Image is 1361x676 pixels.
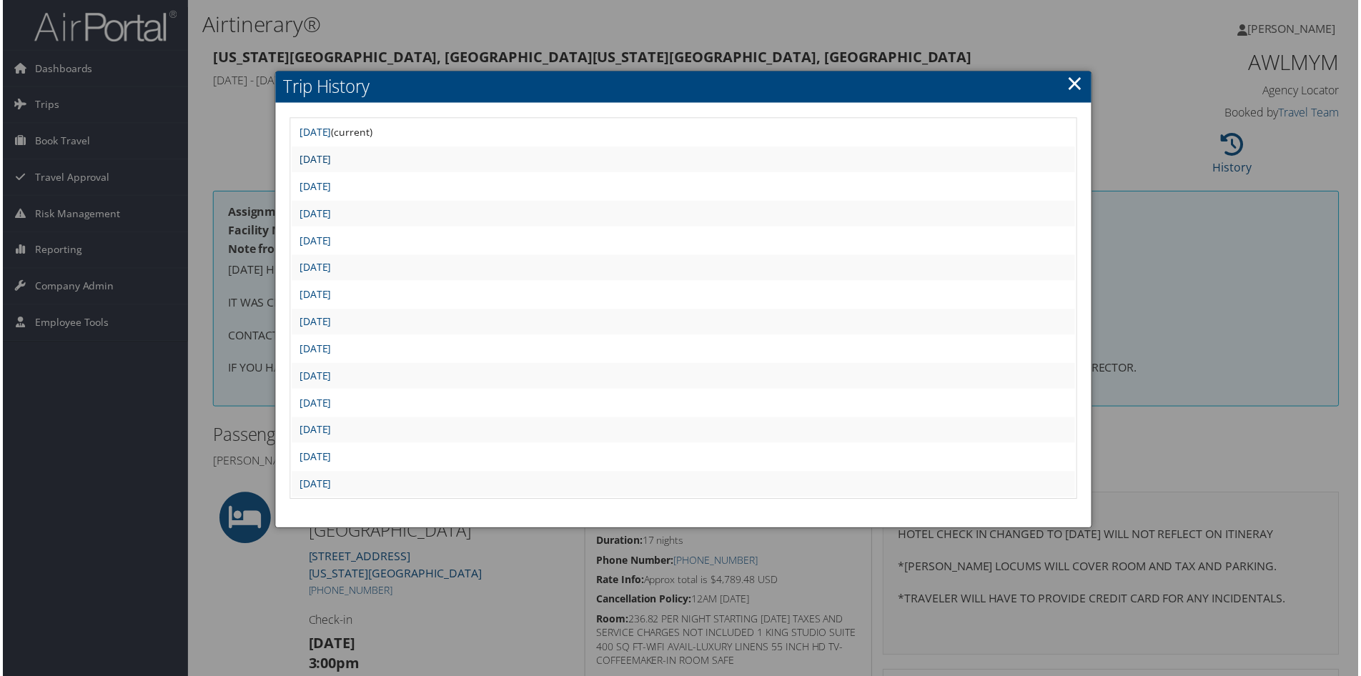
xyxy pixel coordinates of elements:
[297,153,330,166] a: [DATE]
[297,180,330,194] a: [DATE]
[290,120,1076,146] td: (current)
[297,126,330,139] a: [DATE]
[297,424,330,438] a: [DATE]
[297,316,330,329] a: [DATE]
[297,479,330,492] a: [DATE]
[274,71,1092,103] h2: Trip History
[297,289,330,302] a: [DATE]
[297,262,330,275] a: [DATE]
[1069,69,1085,98] a: ×
[297,234,330,248] a: [DATE]
[297,343,330,357] a: [DATE]
[297,397,330,411] a: [DATE]
[297,370,330,384] a: [DATE]
[297,207,330,221] a: [DATE]
[297,452,330,465] a: [DATE]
